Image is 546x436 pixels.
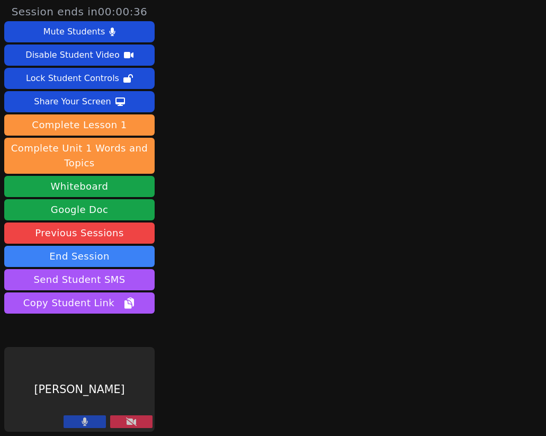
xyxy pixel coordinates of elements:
[98,5,148,18] time: 00:00:36
[4,91,155,112] button: Share Your Screen
[34,93,111,110] div: Share Your Screen
[4,246,155,267] button: End Session
[26,70,119,87] div: Lock Student Controls
[43,23,105,40] div: Mute Students
[4,114,155,136] button: Complete Lesson 1
[23,296,136,310] span: Copy Student Link
[12,4,148,19] span: Session ends in
[4,176,155,197] button: Whiteboard
[4,269,155,290] button: Send Student SMS
[25,47,119,64] div: Disable Student Video
[4,292,155,314] button: Copy Student Link
[4,199,155,220] a: Google Doc
[4,223,155,244] a: Previous Sessions
[4,21,155,42] button: Mute Students
[4,68,155,89] button: Lock Student Controls
[4,347,155,432] div: [PERSON_NAME]
[4,45,155,66] button: Disable Student Video
[4,138,155,174] button: Complete Unit 1 Words and Topics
